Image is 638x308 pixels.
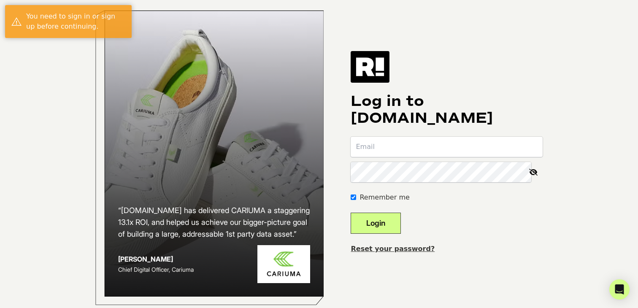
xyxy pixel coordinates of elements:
input: Email [351,137,543,157]
img: Cariuma [257,245,310,284]
label: Remember me [360,192,409,203]
strong: [PERSON_NAME] [118,255,173,263]
h1: Log in to [DOMAIN_NAME] [351,93,543,127]
span: Chief Digital Officer, Cariuma [118,266,194,273]
div: You need to sign in or sign up before continuing. [26,11,125,32]
button: Login [351,213,401,234]
a: Reset your password? [351,245,435,253]
img: Retention.com [351,51,389,82]
h2: “[DOMAIN_NAME] has delivered CARIUMA a staggering 13.1x ROI, and helped us achieve our bigger-pic... [118,205,311,240]
div: Open Intercom Messenger [609,279,630,300]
